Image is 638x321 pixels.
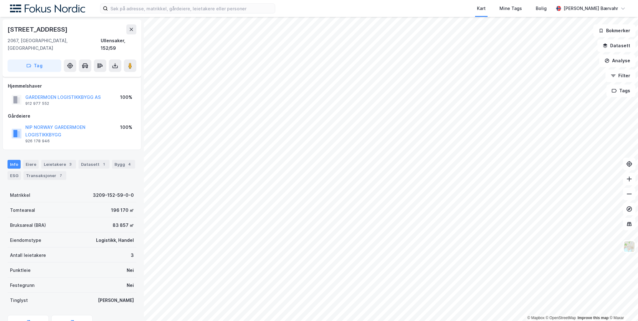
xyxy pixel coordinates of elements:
a: OpenStreetMap [546,316,576,320]
div: 912 977 552 [25,101,49,106]
button: Tag [8,59,61,72]
div: Leietakere [41,160,76,169]
div: Eiendomstype [10,237,41,244]
div: 1 [101,161,107,167]
div: Mine Tags [499,5,522,12]
button: Tags [606,84,635,97]
div: 3209-152-59-0-0 [93,191,134,199]
button: Filter [605,69,635,82]
button: Analyse [599,54,635,67]
div: 4 [126,161,133,167]
a: Improve this map [578,316,609,320]
div: 100% [120,94,132,101]
div: [PERSON_NAME] Bærvahr [564,5,618,12]
div: Datasett [78,160,109,169]
div: 7 [58,172,64,179]
div: Bygg [112,160,135,169]
div: Logistikk, Handel [96,237,134,244]
div: Punktleie [10,267,31,274]
div: Ullensaker, 152/59 [101,37,136,52]
div: [STREET_ADDRESS] [8,24,69,34]
div: 2067, [GEOGRAPHIC_DATA], [GEOGRAPHIC_DATA] [8,37,101,52]
div: 100% [120,124,132,131]
div: ESG [8,171,21,180]
div: Festegrunn [10,282,34,289]
div: Bruksareal (BRA) [10,222,46,229]
div: Antall leietakere [10,252,46,259]
div: Hjemmelshaver [8,82,136,90]
div: Nei [127,282,134,289]
div: Bolig [536,5,547,12]
div: 196 170 ㎡ [111,206,134,214]
input: Søk på adresse, matrikkel, gårdeiere, leietakere eller personer [108,4,275,13]
div: 83 857 ㎡ [113,222,134,229]
div: Info [8,160,21,169]
a: Mapbox [527,316,544,320]
button: Bokmerker [593,24,635,37]
iframe: Chat Widget [607,291,638,321]
div: [PERSON_NAME] [98,297,134,304]
div: Kart [477,5,486,12]
div: Tomteareal [10,206,35,214]
div: Kontrollprogram for chat [607,291,638,321]
div: 3 [131,252,134,259]
div: Eiere [23,160,39,169]
button: Datasett [597,39,635,52]
div: Transaksjoner [23,171,66,180]
div: 926 178 946 [25,139,50,144]
div: Gårdeiere [8,112,136,120]
img: Z [623,241,635,252]
div: Matrikkel [10,191,30,199]
div: Tinglyst [10,297,28,304]
div: 3 [67,161,73,167]
div: Nei [127,267,134,274]
img: fokus-nordic-logo.8a93422641609758e4ac.png [10,4,85,13]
